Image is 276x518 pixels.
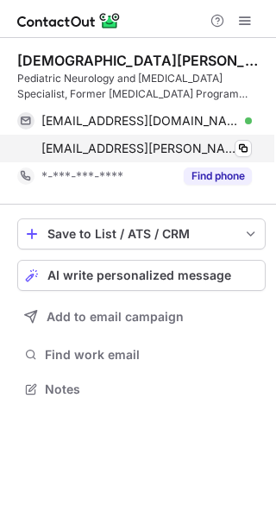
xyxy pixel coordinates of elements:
[17,52,266,69] div: [DEMOGRAPHIC_DATA][PERSON_NAME]
[17,343,266,367] button: Find work email
[17,10,121,31] img: ContactOut v5.3.10
[41,113,239,129] span: [EMAIL_ADDRESS][DOMAIN_NAME]
[47,227,235,241] div: Save to List / ATS / CRM
[17,218,266,250] button: save-profile-one-click
[45,382,259,397] span: Notes
[45,347,259,363] span: Find work email
[41,141,239,156] span: [EMAIL_ADDRESS][PERSON_NAME][DOMAIN_NAME]
[47,310,184,324] span: Add to email campaign
[17,377,266,401] button: Notes
[17,301,266,332] button: Add to email campaign
[17,71,266,102] div: Pediatric Neurology and [MEDICAL_DATA] Specialist, Former [MEDICAL_DATA] Program Director; Former...
[184,167,252,185] button: Reveal Button
[17,260,266,291] button: AI write personalized message
[47,268,231,282] span: AI write personalized message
